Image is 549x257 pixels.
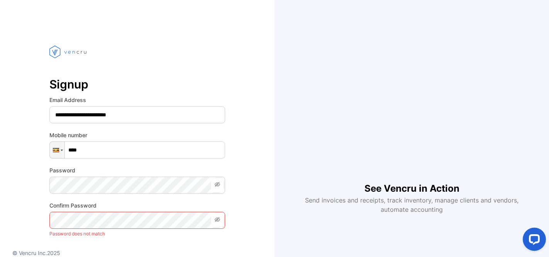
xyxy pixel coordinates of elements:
[49,131,225,139] label: Mobile number
[49,166,225,174] label: Password
[49,229,225,239] p: Password does not match
[49,31,88,73] img: vencru logo
[301,196,523,214] p: Send invoices and receipts, track inventory, manage clients and vendors, automate accounting
[49,201,225,209] label: Confirm Password
[302,43,522,169] iframe: YouTube video player
[49,75,225,94] p: Signup
[50,142,64,158] div: Uganda: + 256
[49,96,225,104] label: Email Address
[517,225,549,257] iframe: LiveChat chat widget
[364,169,459,196] h1: See Vencru in Action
